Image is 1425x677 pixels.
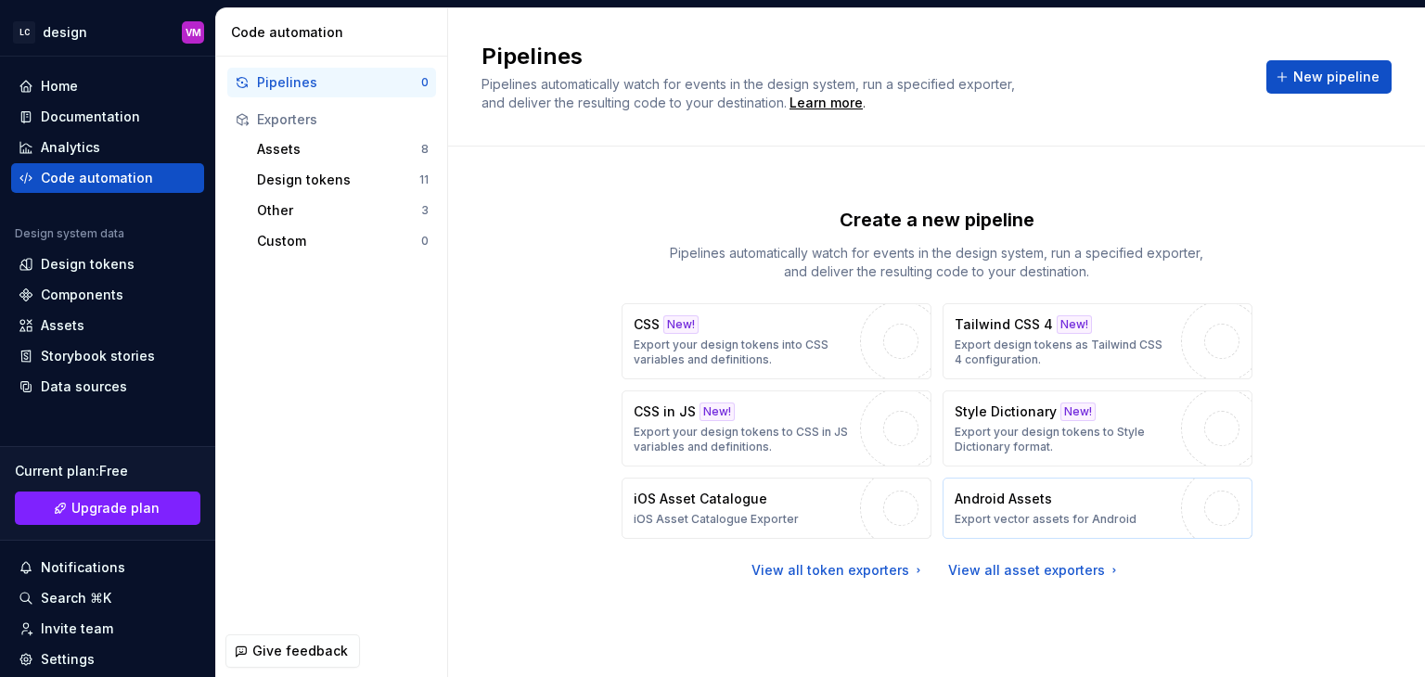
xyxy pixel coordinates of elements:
button: Tailwind CSS 4New!Export design tokens as Tailwind CSS 4 configuration. [943,303,1252,379]
div: Current plan : Free [15,462,200,480]
div: Assets [257,140,421,159]
div: Settings [41,650,95,669]
div: Exporters [257,110,429,129]
div: Search ⌘K [41,589,111,607]
button: LCdesignVM [4,12,212,52]
button: Android AssetsExport vector assets for Android [943,478,1252,539]
a: Components [11,280,204,310]
a: Code automation [11,163,204,193]
a: Storybook stories [11,341,204,371]
button: CSS in JSNew!Export your design tokens to CSS in JS variables and definitions. [622,390,931,466]
p: Export your design tokens to CSS in JS variables and definitions. [634,425,851,454]
p: Tailwind CSS 4 [955,315,1053,334]
p: CSS in JS [634,402,696,421]
a: Home [11,71,204,101]
a: View all asset exporters [948,561,1122,580]
button: Other3 [250,196,436,225]
a: Design tokens [11,249,204,279]
div: Design system data [15,226,124,241]
button: Pipelines0 [227,68,436,97]
p: Export your design tokens into CSS variables and definitions. [634,338,851,367]
a: Upgrade plan [15,492,200,525]
p: iOS Asset Catalogue [634,490,767,508]
div: Home [41,77,78,96]
button: Give feedback [225,634,360,668]
div: design [43,23,87,42]
div: Documentation [41,108,140,126]
div: Code automation [231,23,440,42]
div: Data sources [41,377,127,396]
button: Notifications [11,553,204,582]
div: 0 [421,75,429,90]
div: Analytics [41,138,100,157]
div: Storybook stories [41,347,155,365]
div: 8 [421,142,429,157]
a: Analytics [11,133,204,162]
span: . [787,96,866,110]
p: iOS Asset Catalogue Exporter [634,512,799,527]
span: Upgrade plan [71,499,160,517]
div: New! [1057,315,1092,334]
p: Style Dictionary [955,402,1057,421]
p: Android Assets [955,490,1052,508]
div: Pipelines [257,73,421,92]
button: Design tokens11 [250,165,436,195]
div: Custom [257,232,421,250]
div: New! [1060,402,1096,421]
div: LC [13,21,35,44]
div: Other [257,201,421,220]
button: Style DictionaryNew!Export your design tokens to Style Dictionary format. [943,390,1252,466]
a: Data sources [11,372,204,402]
button: Search ⌘K [11,583,204,613]
a: Settings [11,645,204,674]
p: Export your design tokens to Style Dictionary format. [955,425,1172,454]
div: Components [41,286,123,304]
button: New pipeline [1266,60,1392,94]
button: CSSNew!Export your design tokens into CSS variables and definitions. [622,303,931,379]
button: Assets8 [250,134,436,164]
div: Code automation [41,169,153,187]
h2: Pipelines [481,42,1244,71]
div: Invite team [41,620,113,638]
div: New! [700,402,735,421]
span: New pipeline [1293,68,1380,86]
a: Invite team [11,614,204,644]
span: Pipelines automatically watch for events in the design system, run a specified exporter, and deli... [481,76,1019,110]
div: VM [186,25,201,40]
p: CSS [634,315,660,334]
div: Design tokens [257,171,419,189]
p: Export design tokens as Tailwind CSS 4 configuration. [955,338,1172,367]
button: Custom0 [250,226,436,256]
div: Notifications [41,558,125,577]
p: Pipelines automatically watch for events in the design system, run a specified exporter, and deli... [659,244,1215,281]
p: Create a new pipeline [840,207,1034,233]
span: Give feedback [252,642,348,660]
a: Assets [11,311,204,340]
button: iOS Asset CatalogueiOS Asset Catalogue Exporter [622,478,931,539]
a: View all token exporters [751,561,926,580]
div: 0 [421,234,429,249]
div: 11 [419,172,429,187]
div: 3 [421,203,429,218]
a: Documentation [11,102,204,132]
div: Design tokens [41,255,135,274]
div: New! [663,315,699,334]
a: Learn more [790,94,863,112]
div: Assets [41,316,84,335]
p: Export vector assets for Android [955,512,1136,527]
